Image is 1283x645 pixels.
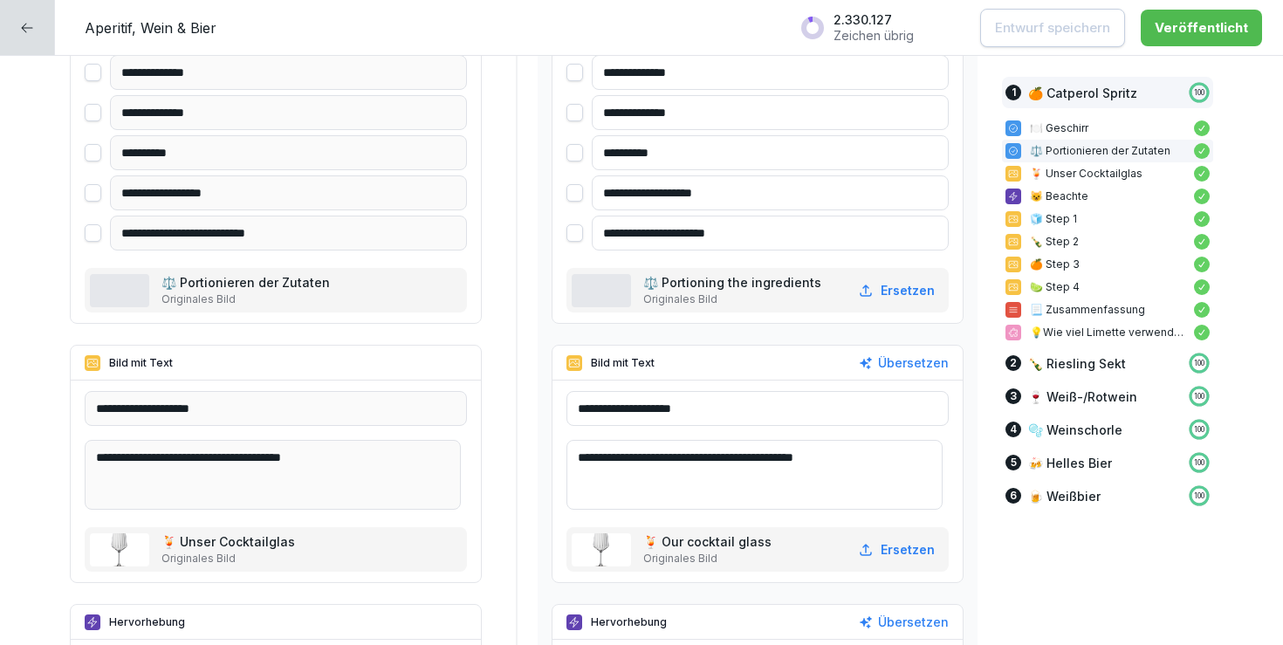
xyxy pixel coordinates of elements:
[1028,487,1101,505] p: 🍺 Weißbier
[1030,302,1185,318] p: 📃 Zusammenfassung
[90,533,149,566] img: nb6tp1jdo5ernlvojep2rddo.png
[1030,189,1185,204] p: 😺 Beachte
[1030,211,1185,227] p: 🧊 Step 1
[1028,388,1137,406] p: 🍷 Weiß-/Rotwein
[1005,422,1021,437] div: 4
[643,292,825,307] p: Originales Bild
[572,533,631,566] img: nb6tp1jdo5ernlvojep2rddo.png
[109,614,185,630] p: Hervorhebung
[1030,279,1185,295] p: 🍋‍🟩 Step 4
[1028,421,1122,439] p: 🫧 Weinschorle
[591,355,655,371] p: Bild mit Text
[643,551,775,566] p: Originales Bild
[1194,391,1204,401] p: 100
[1005,355,1021,371] div: 2
[643,532,775,551] p: 🍹 Our cocktail glass
[792,5,964,50] button: 2.330.127Zeichen übrig
[1030,234,1185,250] p: 🍾 Step 2
[1005,85,1021,100] div: 1
[1194,491,1204,501] p: 100
[161,532,298,551] p: 🍹 Unser Cocktailglas
[834,12,914,28] p: 2.330.127
[1028,354,1126,373] p: 🍾 Riesling Sekt
[161,292,333,307] p: Originales Bild
[859,613,949,632] button: Übersetzen
[881,281,935,299] p: Ersetzen
[1005,455,1021,470] div: 5
[1028,84,1137,102] p: 🍊 Catperol Spritz
[881,540,935,559] p: Ersetzen
[859,353,949,373] button: Übersetzen
[1141,10,1262,46] button: Veröffentlicht
[834,28,914,44] p: Zeichen übrig
[1194,87,1204,98] p: 100
[1030,120,1185,136] p: 🍽️ Geschirr
[995,18,1110,38] p: Entwurf speichern
[591,614,667,630] p: Hervorhebung
[1155,18,1248,38] div: Veröffentlicht
[161,273,333,292] p: ⚖️ Portionieren der Zutaten
[1005,488,1021,504] div: 6
[1030,325,1185,340] p: 💡Wie viel Limette verwendest Du für den Catperol Spritz?
[1194,424,1204,435] p: 100
[1030,143,1185,159] p: ⚖️ Portionieren der Zutaten
[109,355,173,371] p: Bild mit Text
[643,273,825,292] p: ⚖️ Portioning the ingredients
[1028,454,1112,472] p: 🍻 Helles Bier
[1194,358,1204,368] p: 100
[161,551,298,566] p: Originales Bild
[85,17,216,38] p: Aperitif, Wein & Bier
[1005,388,1021,404] div: 3
[1030,257,1185,272] p: 🍊 Step 3
[1030,166,1185,182] p: 🍹 Unser Cocktailglas
[1194,457,1204,468] p: 100
[980,9,1125,47] button: Entwurf speichern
